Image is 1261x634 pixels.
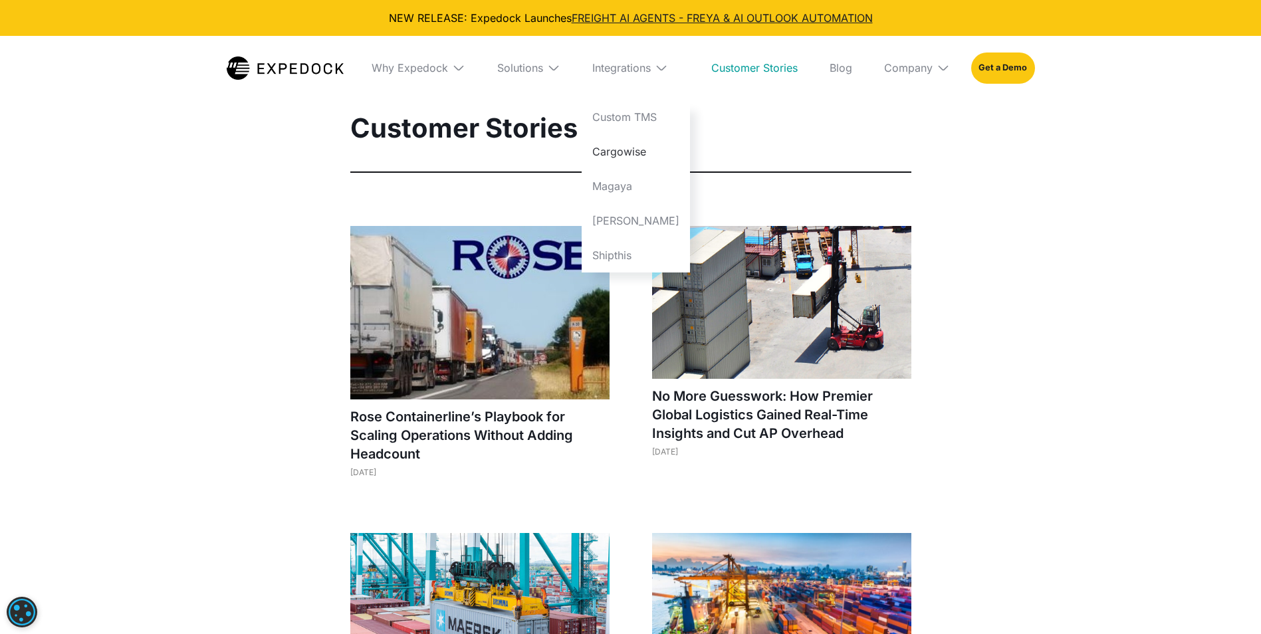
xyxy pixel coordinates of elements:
[572,11,873,25] a: FREIGHT AI AGENTS - FREYA & AI OUTLOOK AUTOMATION
[350,112,911,145] h1: Customer Stories
[1195,570,1261,634] iframe: Chat Widget
[582,100,690,134] a: Custom TMS
[819,36,863,100] a: Blog
[11,11,1250,25] div: NEW RELEASE: Expedock Launches
[582,169,690,203] a: Magaya
[873,36,961,100] div: Company
[1195,570,1261,634] div: チャットウィジェット
[350,407,610,463] h1: Rose Containerline’s Playbook for Scaling Operations Without Adding Headcount
[582,36,690,100] div: Integrations
[361,36,476,100] div: Why Expedock
[487,36,571,100] div: Solutions
[582,203,690,238] a: [PERSON_NAME]
[652,447,911,457] div: [DATE]
[582,238,690,272] a: Shipthis
[350,467,610,477] div: [DATE]
[971,53,1034,83] a: Get a Demo
[592,61,651,74] div: Integrations
[582,100,690,272] nav: Integrations
[701,36,808,100] a: Customer Stories
[582,134,690,169] a: Cargowise
[652,387,911,443] h1: No More Guesswork: How Premier Global Logistics Gained Real-Time Insights and Cut AP Overhead
[497,61,543,74] div: Solutions
[652,226,911,470] a: No More Guesswork: How Premier Global Logistics Gained Real-Time Insights and Cut AP Overhead[DATE]
[372,61,448,74] div: Why Expedock
[350,226,610,490] a: Rose Containerline’s Playbook for Scaling Operations Without Adding Headcount[DATE]
[884,61,933,74] div: Company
